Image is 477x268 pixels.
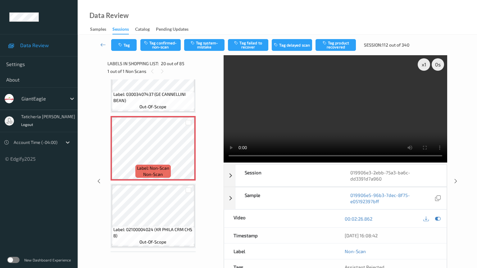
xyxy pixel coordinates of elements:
[224,243,335,259] div: Label
[224,187,447,209] div: Sample019906e5-96b3-7dec-8f75-e05192397bff
[382,42,409,48] span: 112 out of 340
[139,104,166,110] span: out-of-scope
[137,165,169,171] span: Label: Non-Scan
[345,216,372,222] a: 00:02:26.862
[272,39,312,51] button: Tag delayed scan
[139,239,166,245] span: out-of-scope
[107,60,159,67] span: Labels in shopping list:
[235,187,341,209] div: Sample
[113,91,193,104] span: Label: 03003407437 (GE CANNELLINI BEAN)
[345,248,366,254] a: Non-Scan
[90,26,106,34] div: Samples
[432,58,444,71] div: 0 s
[135,26,150,34] div: Catalog
[90,25,112,34] a: Samples
[341,165,447,186] div: 019906e3-2ebb-75a3-ba6c-dd3391d7a960
[135,25,156,34] a: Catalog
[113,226,193,239] span: Label: 02100004024 (KR PHILA CRM CHS B)
[112,25,135,34] a: Sessions
[111,39,137,51] button: Tag
[228,39,268,51] button: Tag failed to recover
[224,228,335,243] div: Timestamp
[156,25,195,34] a: Pending Updates
[418,58,430,71] div: x 1
[161,60,184,67] span: 20 out of 85
[143,171,163,177] span: non-scan
[140,39,181,51] button: Tag confirmed-non-scan
[224,164,447,187] div: Session019906e3-2ebb-75a3-ba6c-dd3391d7a960
[316,39,356,51] button: Tag product recovered
[350,192,434,204] a: 019906e5-96b3-7dec-8f75-e05192397bff
[107,67,219,75] div: 1 out of 1 Non Scans
[364,42,382,48] span: Session:
[224,210,335,227] div: Video
[184,39,225,51] button: Tag system-mistake
[345,232,437,239] div: [DATE] 16:08:42
[156,26,189,34] div: Pending Updates
[235,165,341,186] div: Session
[112,26,129,34] div: Sessions
[89,12,129,19] div: Data Review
